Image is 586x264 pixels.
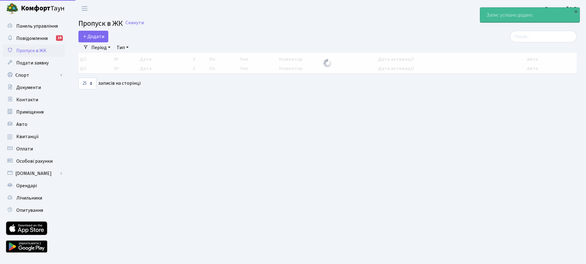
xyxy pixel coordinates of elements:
[3,180,65,192] a: Орендарі
[78,18,123,29] span: Пропуск в ЖК
[78,31,108,42] a: Додати
[510,31,577,42] input: Пошук...
[323,58,333,68] img: Обробка...
[3,69,65,81] a: Спорт
[3,81,65,94] a: Документи
[16,84,41,91] span: Документи
[3,106,65,118] a: Приміщення
[89,42,113,53] a: Період
[3,143,65,155] a: Оплати
[16,47,46,54] span: Пропуск в ЖК
[16,121,27,128] span: Авто
[3,20,65,32] a: Панель управління
[16,23,58,29] span: Панель управління
[573,8,579,14] div: ×
[16,182,37,189] span: Орендарі
[3,204,65,216] a: Опитування
[82,33,104,40] span: Додати
[16,195,42,201] span: Лічильники
[21,3,50,13] b: Комфорт
[16,35,48,42] span: Повідомлення
[3,32,65,45] a: Повідомлення19
[3,118,65,130] a: Авто
[16,60,49,66] span: Подати заявку
[3,130,65,143] a: Квитанції
[126,20,144,26] a: Скинути
[78,78,96,89] select: записів на сторінці
[3,45,65,57] a: Пропуск в ЖК
[3,192,65,204] a: Лічильники
[3,57,65,69] a: Подати заявку
[16,146,33,152] span: Оплати
[16,158,53,165] span: Особові рахунки
[114,42,131,53] a: Тип
[56,35,63,41] div: 19
[480,8,580,22] div: Запис успішно додано.
[545,5,579,12] a: Ратушний І. В.
[3,167,65,180] a: [DOMAIN_NAME]
[16,109,44,115] span: Приміщення
[16,133,39,140] span: Квитанції
[16,96,38,103] span: Контакти
[3,155,65,167] a: Особові рахунки
[3,94,65,106] a: Контакти
[78,78,141,89] label: записів на сторінці
[21,3,65,14] span: Таун
[6,2,18,15] img: logo.png
[16,207,43,214] span: Опитування
[77,3,92,14] button: Переключити навігацію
